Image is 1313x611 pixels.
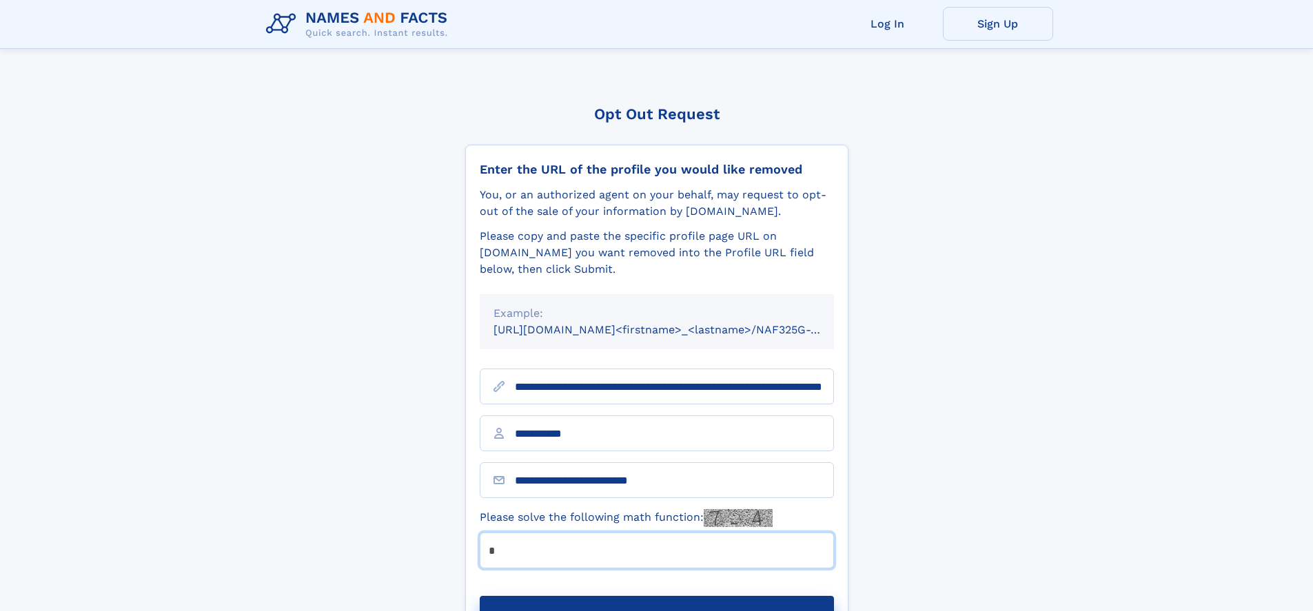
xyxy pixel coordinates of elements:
a: Log In [833,7,943,41]
div: Opt Out Request [465,105,848,123]
div: You, or an authorized agent on your behalf, may request to opt-out of the sale of your informatio... [480,187,834,220]
div: Example: [493,305,820,322]
div: Enter the URL of the profile you would like removed [480,162,834,177]
img: Logo Names and Facts [261,6,459,43]
a: Sign Up [943,7,1053,41]
div: Please copy and paste the specific profile page URL on [DOMAIN_NAME] you want removed into the Pr... [480,228,834,278]
small: [URL][DOMAIN_NAME]<firstname>_<lastname>/NAF325G-xxxxxxxx [493,323,860,336]
label: Please solve the following math function: [480,509,773,527]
